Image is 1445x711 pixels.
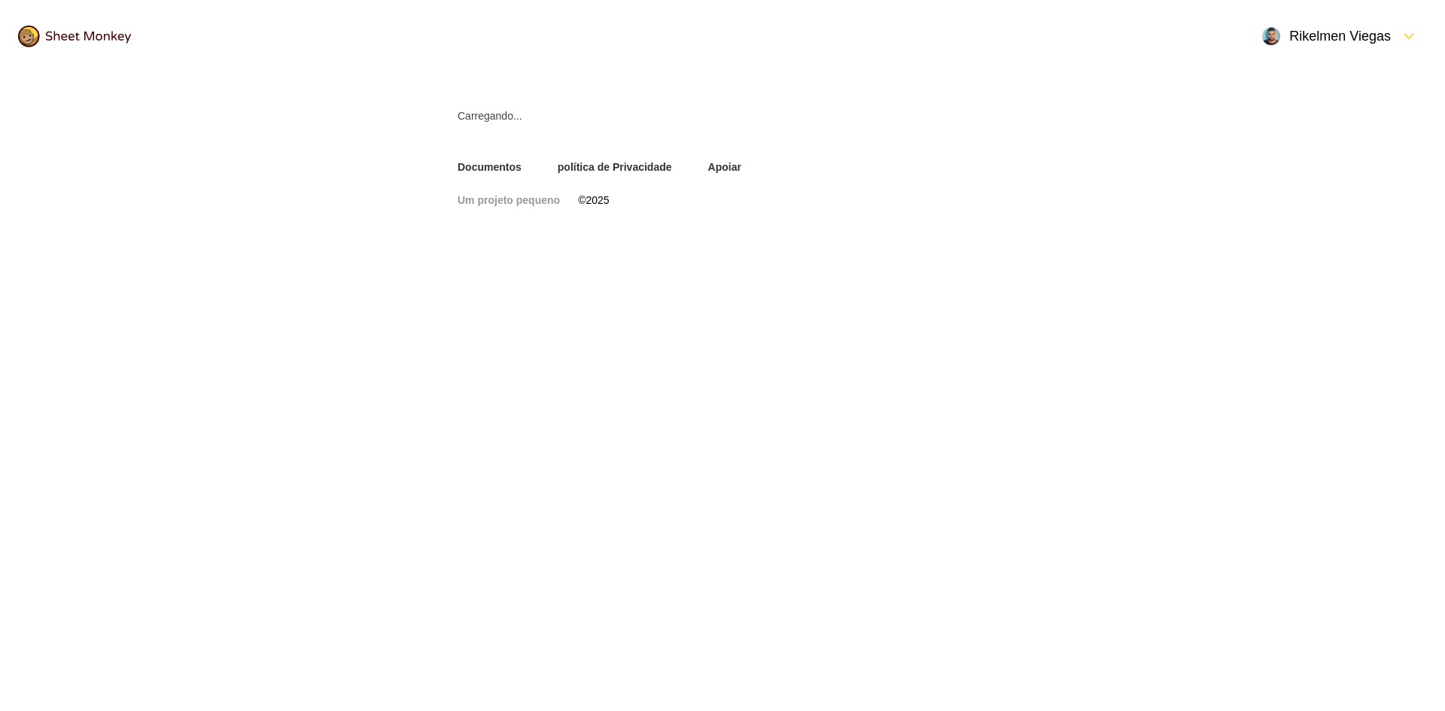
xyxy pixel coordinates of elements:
[1400,27,1418,45] svg: FormDown
[458,161,522,173] font: Documentos
[18,26,131,47] img: logo@2x.png
[708,161,741,173] font: Apoiar
[1289,29,1391,44] font: Rikelmen Viegas
[1253,18,1427,54] button: Abrir Menu
[558,161,672,173] font: política de Privacidade
[586,194,609,206] font: 2025
[458,110,522,122] font: Carregando...
[458,193,560,208] a: Um projeto pequeno
[458,194,560,206] font: Um projeto pequeno
[458,160,522,175] a: Documentos
[578,194,586,206] font: ©
[558,160,672,175] a: política de Privacidade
